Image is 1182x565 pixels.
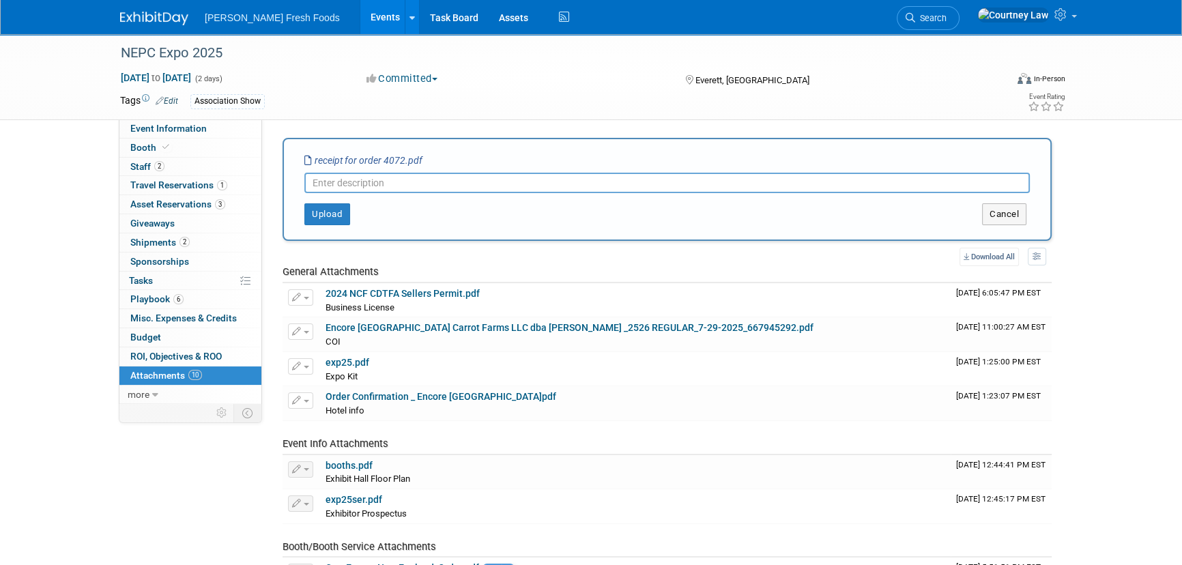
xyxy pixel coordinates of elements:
[149,72,162,83] span: to
[116,41,985,66] div: NEPC Expo 2025
[217,180,227,190] span: 1
[130,256,189,267] span: Sponsorships
[304,173,1030,193] input: Enter description
[951,283,1052,317] td: Upload Timestamp
[283,265,379,278] span: General Attachments
[960,248,1019,266] a: Download All
[956,322,1046,332] span: Upload Timestamp
[304,203,350,225] button: Upload
[1018,73,1031,84] img: Format-Inperson.png
[897,6,960,30] a: Search
[119,290,261,308] a: Playbook6
[205,12,340,23] span: [PERSON_NAME] Fresh Foods
[119,272,261,290] a: Tasks
[326,288,480,299] a: 2024 NCF CDTFA Sellers Permit.pdf
[119,347,261,366] a: ROI, Objectives & ROO
[956,357,1041,366] span: Upload Timestamp
[956,391,1041,401] span: Upload Timestamp
[326,460,373,471] a: booths.pdf
[188,370,202,380] span: 10
[130,237,190,248] span: Shipments
[119,328,261,347] a: Budget
[326,322,813,333] a: Encore [GEOGRAPHIC_DATA] Carrot Farms LLC dba [PERSON_NAME] _2526 REGULAR_7-29-2025_667945292.pdf
[326,336,341,347] span: COI
[326,391,556,402] a: Order Confirmation _ Encore [GEOGRAPHIC_DATA]pdf
[326,405,364,416] span: Hotel info
[130,218,175,229] span: Giveaways
[179,237,190,247] span: 2
[119,214,261,233] a: Giveaways
[956,460,1046,469] span: Upload Timestamp
[119,252,261,271] a: Sponsorships
[119,119,261,138] a: Event Information
[956,494,1046,504] span: Upload Timestamp
[130,351,222,362] span: ROI, Objectives & ROO
[982,203,1026,225] button: Cancel
[956,288,1041,298] span: Upload Timestamp
[130,123,207,134] span: Event Information
[234,404,262,422] td: Toggle Event Tabs
[130,332,161,343] span: Budget
[951,455,1052,489] td: Upload Timestamp
[119,309,261,328] a: Misc. Expenses & Credits
[120,93,178,109] td: Tags
[173,294,184,304] span: 6
[304,155,422,166] i: receipt for order 4072.pdf
[925,71,1065,91] div: Event Format
[119,233,261,252] a: Shipments2
[1033,74,1065,84] div: In-Person
[215,199,225,209] span: 3
[119,386,261,404] a: more
[130,142,172,153] span: Booth
[119,139,261,157] a: Booth
[326,508,407,519] span: Exhibitor Prospectus
[130,199,225,209] span: Asset Reservations
[119,195,261,214] a: Asset Reservations3
[120,72,192,84] span: [DATE] [DATE]
[190,94,265,108] div: Association Show
[951,317,1052,351] td: Upload Timestamp
[362,72,443,86] button: Committed
[130,179,227,190] span: Travel Reservations
[326,302,394,313] span: Business License
[951,489,1052,523] td: Upload Timestamp
[130,293,184,304] span: Playbook
[130,161,164,172] span: Staff
[283,540,436,553] span: Booth/Booth Service Attachments
[129,275,153,286] span: Tasks
[695,75,809,85] span: Everett, [GEOGRAPHIC_DATA]
[1028,93,1065,100] div: Event Rating
[162,143,169,151] i: Booth reservation complete
[130,313,237,323] span: Misc. Expenses & Credits
[326,357,369,368] a: exp25.pdf
[130,370,202,381] span: Attachments
[326,494,382,505] a: exp25ser.pdf
[119,366,261,385] a: Attachments10
[119,176,261,194] a: Travel Reservations1
[915,13,947,23] span: Search
[120,12,188,25] img: ExhibitDay
[119,158,261,176] a: Staff2
[128,389,149,400] span: more
[194,74,222,83] span: (2 days)
[156,96,178,106] a: Edit
[326,371,358,381] span: Expo Kit
[283,437,388,450] span: Event Info Attachments
[951,352,1052,386] td: Upload Timestamp
[326,474,410,484] span: Exhibit Hall Floor Plan
[154,161,164,171] span: 2
[977,8,1049,23] img: Courtney Law
[210,404,234,422] td: Personalize Event Tab Strip
[951,386,1052,420] td: Upload Timestamp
